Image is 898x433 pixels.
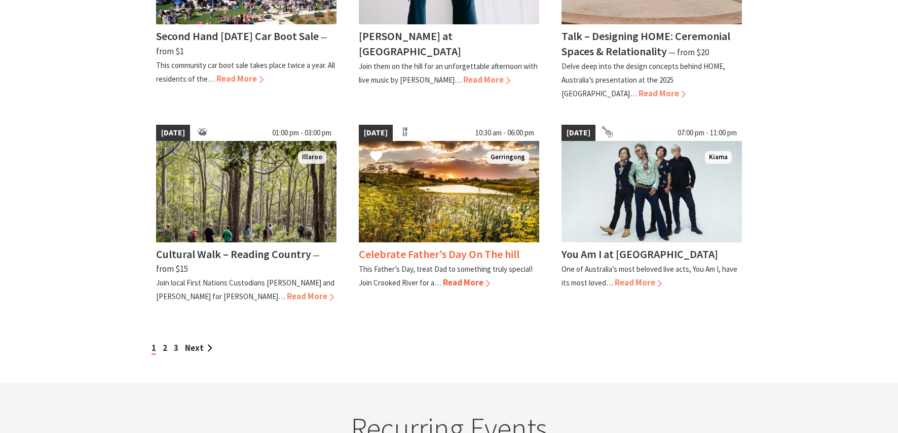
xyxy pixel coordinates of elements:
p: Join local First Nations Custodians [PERSON_NAME] and [PERSON_NAME] for [PERSON_NAME]… [156,278,334,301]
span: 10:30 am - 06:00 pm [470,125,539,141]
a: Next [185,342,212,353]
span: Read More [287,291,334,302]
h4: Celebrate Father’s Day On The hill [359,247,519,261]
a: [DATE] 10:30 am - 06:00 pm Crooked River Estate Gerringong Celebrate Father’s Day On The hill Thi... [359,125,539,303]
span: [DATE] [562,125,595,141]
span: 01:00 pm - 03:00 pm [267,125,336,141]
p: This community car boot sale takes place twice a year. All residents of the… [156,60,335,84]
span: Read More [463,74,510,85]
span: ⁠— from $1 [156,31,327,56]
span: Read More [639,88,686,99]
p: Delve deep into the design concepts behind HOME, Australia’s presentation at the 2025 [GEOGRAPHIC... [562,61,725,98]
span: Illaroo [298,151,326,164]
button: Click to Favourite Celebrate Father’s Day On The hill [360,140,393,174]
img: Visitors walk in single file along the Buddawang Track [156,141,336,242]
img: You Am I [562,141,742,242]
p: Join them on the hill for an unforgettable afternoon with live music by [PERSON_NAME]… [359,61,538,85]
p: One of Australia’s most beloved live acts, You Am I, have its most loved… [562,264,737,287]
img: Crooked River Estate [359,141,539,242]
span: [DATE] [359,125,393,141]
h4: Talk – Designing HOME: Ceremonial Spaces & Relationality [562,29,730,58]
span: Gerringong [487,151,529,164]
span: Read More [615,277,662,288]
a: 3 [174,342,178,353]
span: Read More [443,277,490,288]
h4: [PERSON_NAME] at [GEOGRAPHIC_DATA] [359,29,461,58]
a: 2 [163,342,167,353]
a: [DATE] 01:00 pm - 03:00 pm Visitors walk in single file along the Buddawang Track Illaroo Cultura... [156,125,336,303]
span: ⁠— from $20 [668,47,709,58]
span: 1 [152,342,156,355]
p: This Father’s Day, treat Dad to something truly special! Join Crooked River for a… [359,264,533,287]
span: Kiama [705,151,732,164]
span: Read More [216,73,264,84]
h4: Cultural Walk – Reading Country [156,247,311,261]
span: [DATE] [156,125,190,141]
span: 07:00 pm - 11:00 pm [672,125,742,141]
h4: Second Hand [DATE] Car Boot Sale [156,29,319,43]
h4: You Am I at [GEOGRAPHIC_DATA] [562,247,718,261]
a: [DATE] 07:00 pm - 11:00 pm You Am I Kiama You Am I at [GEOGRAPHIC_DATA] One of Australia’s most b... [562,125,742,303]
